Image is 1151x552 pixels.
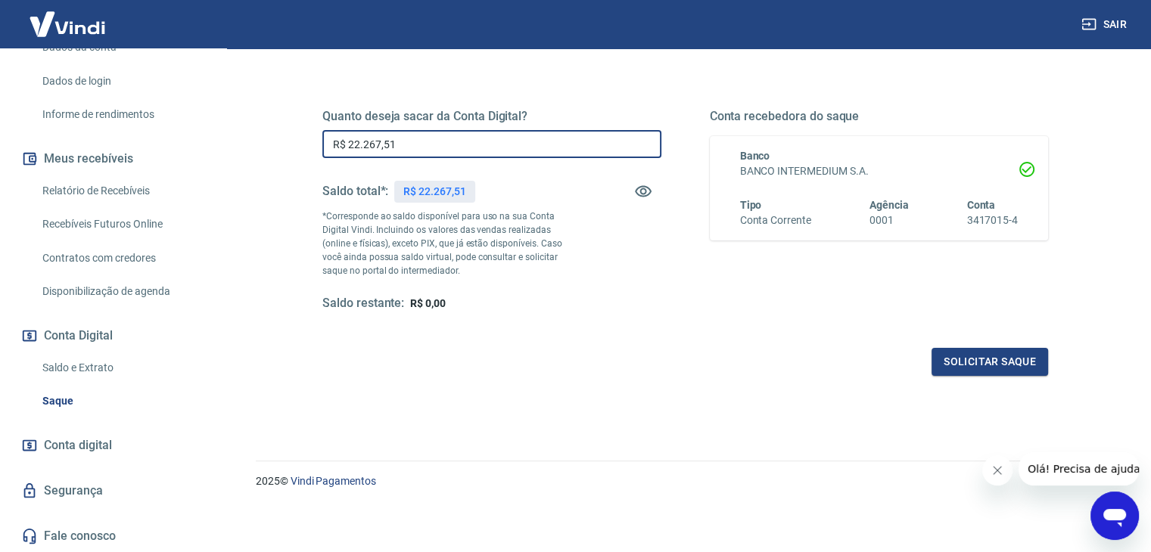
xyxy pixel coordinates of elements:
[932,348,1048,376] button: Solicitar saque
[322,296,404,312] h5: Saldo restante:
[740,150,770,162] span: Banco
[36,276,208,307] a: Disponibilização de agenda
[36,352,208,383] a: Saldo e Extrato
[322,209,577,278] p: *Corresponde ao saldo disponível para uso na sua Conta Digital Vindi. Incluindo os valores das ve...
[18,319,208,352] button: Conta Digital
[710,109,1049,124] h5: Conta recebedora do saque
[256,473,1115,489] p: 2025 ©
[982,455,1013,485] iframe: Fechar mensagem
[36,209,208,240] a: Recebíveis Futuros Online
[18,1,117,47] img: Vindi
[18,142,208,175] button: Meus recebíveis
[44,435,112,456] span: Conta digital
[36,243,208,274] a: Contratos com credores
[1019,452,1139,485] iframe: Mensagem da empresa
[740,163,1019,179] h6: BANCO INTERMEDIUM S.A.
[869,212,909,228] h6: 0001
[36,66,208,97] a: Dados de login
[740,199,762,211] span: Tipo
[18,474,208,507] a: Segurança
[403,184,465,200] p: R$ 22.267,51
[966,212,1018,228] h6: 3417015-4
[36,99,208,130] a: Informe de rendimentos
[291,475,376,487] a: Vindi Pagamentos
[966,199,995,211] span: Conta
[322,109,661,124] h5: Quanto deseja sacar da Conta Digital?
[18,429,208,462] a: Conta digital
[410,297,446,309] span: R$ 0,00
[36,175,208,206] a: Relatório de Recebíveis
[740,212,811,228] h6: Conta Corrente
[322,184,388,199] h5: Saldo total*:
[869,199,909,211] span: Agência
[9,11,127,23] span: Olá! Precisa de ajuda?
[1078,11,1133,39] button: Sair
[36,386,208,417] a: Saque
[1090,492,1139,540] iframe: Botão para abrir a janela de mensagens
